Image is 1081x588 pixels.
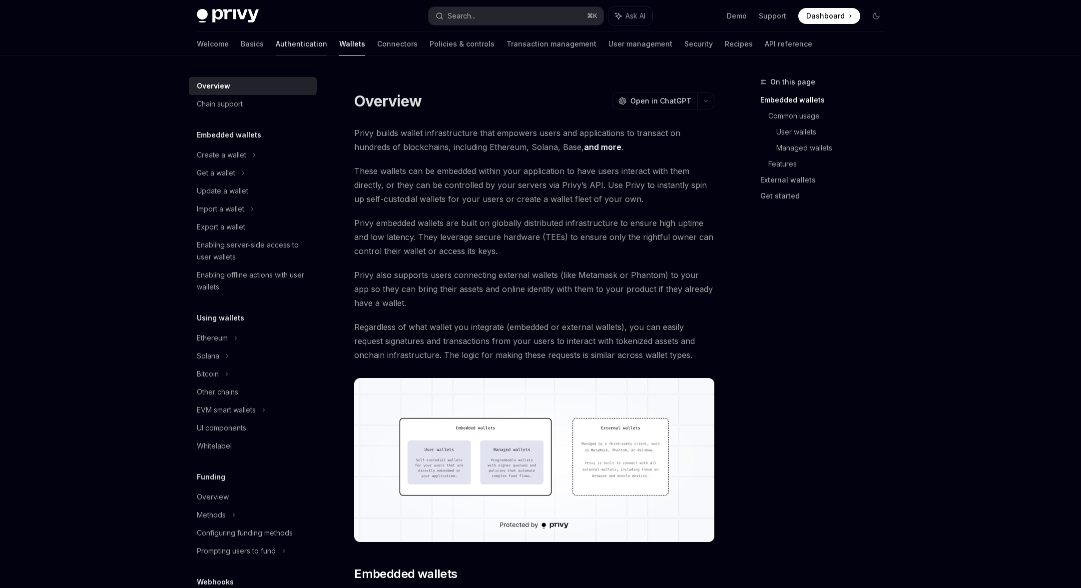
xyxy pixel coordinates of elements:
span: ⌘ K [587,12,597,20]
div: Overview [197,80,230,92]
h5: Embedded wallets [197,129,261,141]
span: Embedded wallets [354,566,457,582]
div: Chain support [197,98,243,110]
a: Enabling offline actions with user wallets [189,266,317,296]
div: Ethereum [197,332,228,344]
img: images/walletoverview.png [354,378,714,542]
div: Enabling server-side access to user wallets [197,239,311,263]
a: API reference [765,32,812,56]
a: Basics [241,32,264,56]
a: Configuring funding methods [189,524,317,542]
button: Open in ChatGPT [612,92,697,109]
a: Whitelabel [189,437,317,455]
a: Connectors [377,32,418,56]
div: Configuring funding methods [197,527,293,539]
div: Prompting users to fund [197,545,276,557]
div: Create a wallet [197,149,246,161]
div: Bitcoin [197,368,219,380]
span: Regardless of what wallet you integrate (embedded or external wallets), you can easily request si... [354,320,714,362]
div: Get a wallet [197,167,235,179]
a: User wallets [776,124,892,140]
a: External wallets [760,172,892,188]
button: Search...⌘K [429,7,603,25]
div: Import a wallet [197,203,244,215]
a: Overview [189,488,317,506]
div: Enabling offline actions with user wallets [197,269,311,293]
div: Update a wallet [197,185,248,197]
a: Overview [189,77,317,95]
h5: Webhooks [197,576,234,588]
a: Common usage [768,108,892,124]
div: EVM smart wallets [197,404,256,416]
a: Managed wallets [776,140,892,156]
span: On this page [770,76,815,88]
div: Overview [197,491,229,503]
span: These wallets can be embedded within your application to have users interact with them directly, ... [354,164,714,206]
a: Update a wallet [189,182,317,200]
div: Search... [448,10,476,22]
img: dark logo [197,9,259,23]
span: Privy embedded wallets are built on globally distributed infrastructure to ensure high uptime and... [354,216,714,258]
a: Welcome [197,32,229,56]
a: Demo [727,11,747,21]
a: User management [608,32,672,56]
h1: Overview [354,92,422,110]
a: and more [584,142,621,152]
a: Recipes [725,32,753,56]
a: Embedded wallets [760,92,892,108]
a: Security [684,32,713,56]
a: UI components [189,419,317,437]
a: Dashboard [798,8,860,24]
button: Toggle dark mode [868,8,884,24]
span: Open in ChatGPT [630,96,691,106]
div: Methods [197,509,226,521]
a: Transaction management [507,32,596,56]
div: UI components [197,422,246,434]
a: Wallets [339,32,365,56]
a: Features [768,156,892,172]
a: Enabling server-side access to user wallets [189,236,317,266]
a: Authentication [276,32,327,56]
a: Export a wallet [189,218,317,236]
a: Support [759,11,786,21]
span: Ask AI [625,11,645,21]
h5: Using wallets [197,312,244,324]
h5: Funding [197,471,225,483]
a: Get started [760,188,892,204]
a: Policies & controls [430,32,495,56]
button: Ask AI [608,7,652,25]
span: Dashboard [806,11,845,21]
a: Chain support [189,95,317,113]
div: Other chains [197,386,238,398]
div: Whitelabel [197,440,232,452]
a: Other chains [189,383,317,401]
span: Privy builds wallet infrastructure that empowers users and applications to transact on hundreds o... [354,126,714,154]
span: Privy also supports users connecting external wallets (like Metamask or Phantom) to your app so t... [354,268,714,310]
div: Solana [197,350,219,362]
div: Export a wallet [197,221,245,233]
